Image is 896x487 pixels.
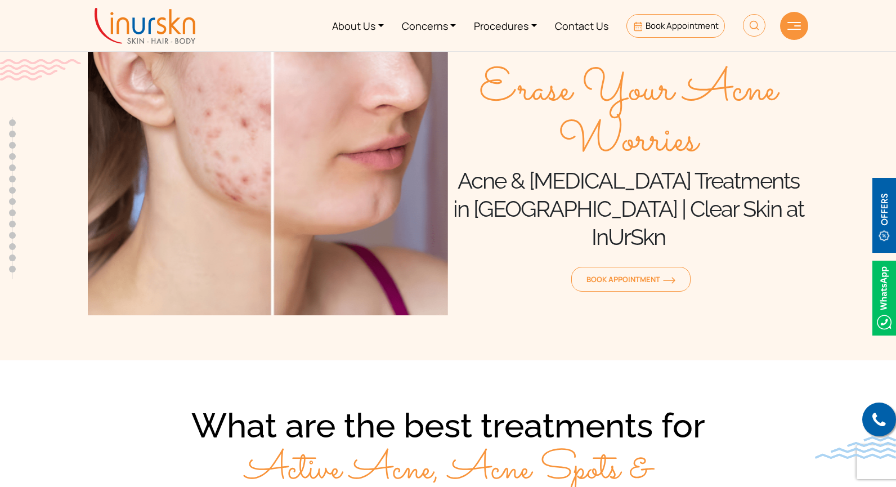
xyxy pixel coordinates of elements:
img: offerBt [872,178,896,253]
a: Book Appointment [626,14,725,38]
a: Concerns [393,5,465,47]
a: About Us [323,5,393,47]
img: orange-arrow [663,277,675,284]
img: bluewave [815,436,896,459]
span: Book Appointment [586,274,675,284]
a: Procedures [465,5,546,47]
h1: Acne & [MEDICAL_DATA] Treatments in [GEOGRAPHIC_DATA] | Clear Skin at InUrSkn [448,167,808,251]
img: inurskn-logo [95,8,195,44]
a: Whatsappicon [872,291,896,303]
img: hamLine.svg [787,22,801,30]
span: Erase Your Acne Worries [448,65,808,167]
img: Whatsappicon [872,261,896,336]
img: HeaderSearch [743,14,765,37]
span: Book Appointment [646,20,719,32]
a: Book Appointmentorange-arrow [571,267,691,292]
a: Contact Us [546,5,617,47]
